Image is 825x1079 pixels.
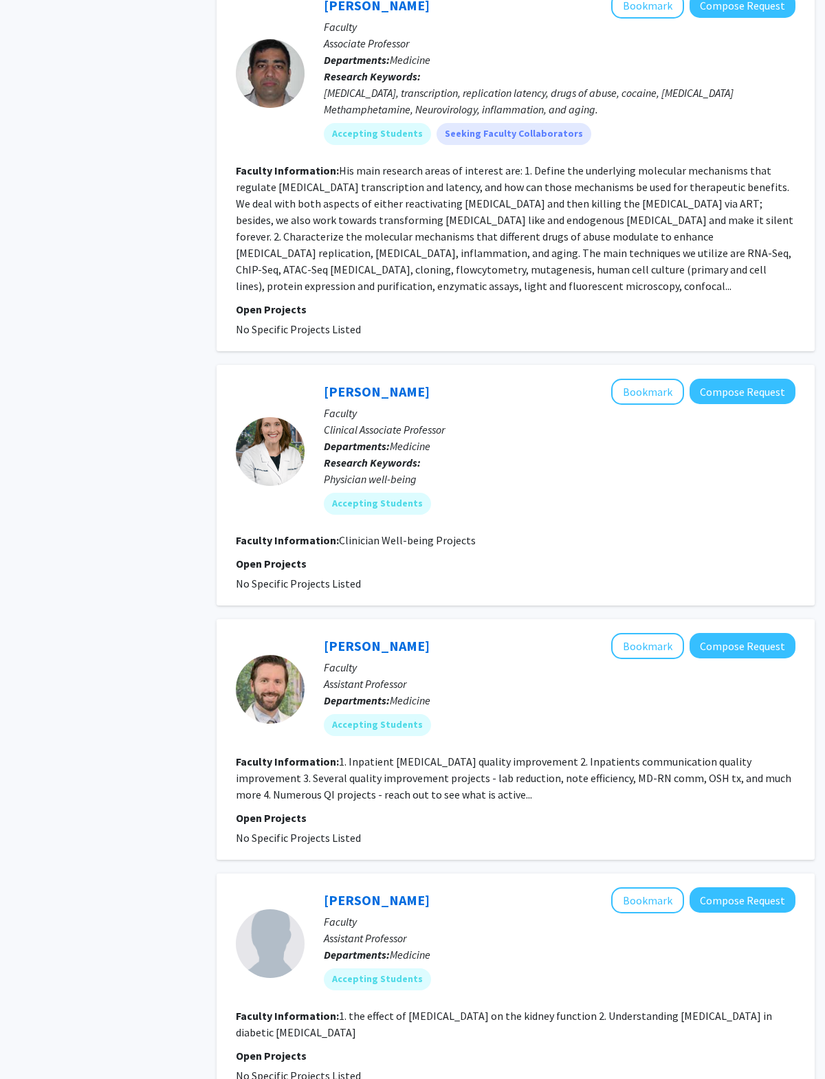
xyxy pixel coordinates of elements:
[324,637,430,654] a: [PERSON_NAME]
[324,85,795,118] div: [MEDICAL_DATA], transcription, replication latency, drugs of abuse, cocaine, [MEDICAL_DATA] Metha...
[324,456,421,469] b: Research Keywords:
[390,693,430,707] span: Medicine
[390,439,430,453] span: Medicine
[236,301,795,318] p: Open Projects
[611,887,684,913] button: Add Omar Maarouf to Bookmarks
[690,379,795,404] button: Compose Request to Alexis Wickersham
[236,755,339,768] b: Faculty Information:
[324,471,795,487] div: Physician well-being
[390,53,430,67] span: Medicine
[324,19,795,35] p: Faculty
[236,577,361,590] span: No Specific Projects Listed
[324,493,431,515] mat-chip: Accepting Students
[324,930,795,946] p: Assistant Professor
[324,421,795,438] p: Clinical Associate Professor
[236,555,795,572] p: Open Projects
[611,633,684,659] button: Add Alan Kubey to Bookmarks
[236,1009,339,1023] b: Faculty Information:
[236,810,795,826] p: Open Projects
[339,533,476,547] fg-read-more: Clinician Well-being Projects
[324,693,390,707] b: Departments:
[324,35,795,52] p: Associate Professor
[324,69,421,83] b: Research Keywords:
[324,405,795,421] p: Faculty
[437,123,591,145] mat-chip: Seeking Faculty Collaborators
[236,1009,772,1039] fg-read-more: 1. the effect of [MEDICAL_DATA] on the kidney function 2. Understanding [MEDICAL_DATA] in diabeti...
[324,714,431,736] mat-chip: Accepting Students
[236,322,361,336] span: No Specific Projects Listed
[324,891,430,909] a: [PERSON_NAME]
[236,164,339,177] b: Faculty Information:
[324,676,795,692] p: Assistant Professor
[236,1047,795,1064] p: Open Projects
[10,1017,58,1069] iframe: Chat
[690,633,795,658] button: Compose Request to Alan Kubey
[236,831,361,845] span: No Specific Projects Listed
[611,379,684,405] button: Add Alexis Wickersham to Bookmarks
[236,533,339,547] b: Faculty Information:
[324,383,430,400] a: [PERSON_NAME]
[324,439,390,453] b: Departments:
[236,755,791,801] fg-read-more: 1. Inpatient [MEDICAL_DATA] quality improvement 2. Inpatients communication quality improvement 3...
[690,887,795,913] button: Compose Request to Omar Maarouf
[324,53,390,67] b: Departments:
[324,968,431,990] mat-chip: Accepting Students
[324,913,795,930] p: Faculty
[324,123,431,145] mat-chip: Accepting Students
[390,948,430,961] span: Medicine
[236,164,793,293] fg-read-more: His main research areas of interest are: 1. Define the underlying molecular mechanisms that regul...
[324,659,795,676] p: Faculty
[324,948,390,961] b: Departments:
